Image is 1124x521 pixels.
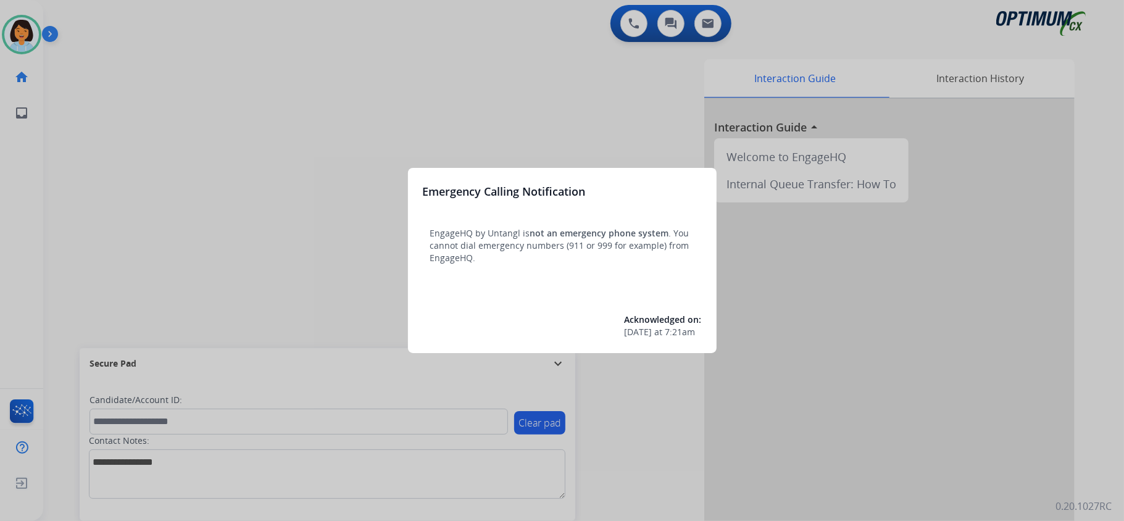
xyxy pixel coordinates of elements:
p: 0.20.1027RC [1055,499,1112,514]
h3: Emergency Calling Notification [423,183,586,200]
div: at [625,326,702,338]
span: [DATE] [625,326,652,338]
span: Acknowledged on: [625,314,702,325]
p: EngageHQ by Untangl is . You cannot dial emergency numbers (911 or 999 for example) from EngageHQ. [430,227,694,264]
span: not an emergency phone system [530,227,669,239]
span: 7:21am [665,326,696,338]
